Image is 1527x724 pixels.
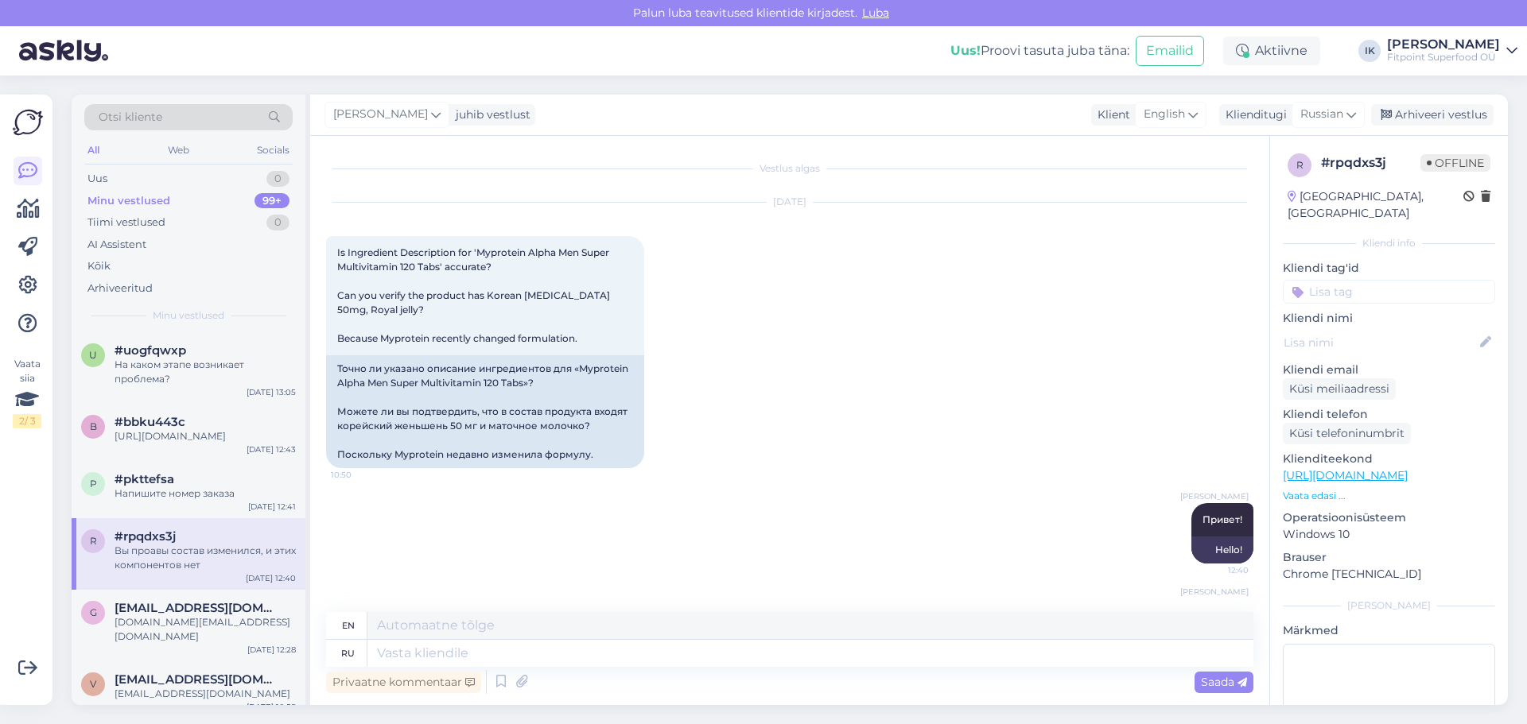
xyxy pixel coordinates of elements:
[153,308,224,323] span: Minu vestlused
[1283,378,1396,400] div: Küsi meiliaadressi
[1420,154,1490,172] span: Offline
[115,415,185,429] span: #bbku443c
[1180,586,1249,598] span: [PERSON_NAME]
[1284,334,1477,351] input: Lisa nimi
[337,246,612,344] span: Is Ingredient Description for 'Myprotein Alpha Men Super Multivitamin 120 Tabs' accurate? Can you...
[950,43,981,58] b: Uus!
[254,193,289,209] div: 99+
[13,414,41,428] div: 2 / 3
[1283,280,1495,304] input: Lisa tag
[99,109,162,126] span: Otsi kliente
[87,258,111,274] div: Kõik
[326,161,1253,176] div: Vestlus algas
[87,171,107,187] div: Uus
[1144,106,1185,123] span: English
[1387,38,1517,64] a: [PERSON_NAME]Fitpoint Superfood OÜ
[1283,406,1495,423] p: Kliendi telefon
[90,420,97,432] span: b
[247,386,296,398] div: [DATE] 13:05
[1296,159,1304,171] span: r
[1283,260,1495,277] p: Kliendi tag'id
[1201,675,1247,689] span: Saada
[87,281,153,296] div: Arhiveeritud
[1283,468,1408,482] a: [URL][DOMAIN_NAME]
[326,672,481,693] div: Privaatne kommentaar
[165,140,192,161] div: Web
[1358,40,1381,62] div: IK
[13,107,43,137] img: Askly Logo
[247,701,296,713] div: [DATE] 10:58
[326,195,1253,209] div: [DATE]
[1288,188,1463,222] div: [GEOGRAPHIC_DATA], [GEOGRAPHIC_DATA]
[248,501,296,513] div: [DATE] 12:41
[115,529,176,544] span: #rpqdxs3j
[1321,153,1420,172] div: # rpqdxs3j
[1219,106,1287,123] div: Klienditugi
[115,343,186,358] span: #uogfqwxp
[1283,310,1495,327] p: Kliendi nimi
[1283,489,1495,503] p: Vaata edasi ...
[1283,451,1495,467] p: Klienditeekond
[333,106,428,123] span: [PERSON_NAME]
[89,349,97,361] span: u
[266,171,289,187] div: 0
[331,469,390,481] span: 10:50
[1203,513,1242,525] span: Привет!
[90,678,96,690] span: v
[115,687,296,701] div: [EMAIL_ADDRESS][DOMAIN_NAME]
[254,140,293,161] div: Socials
[1283,549,1495,566] p: Brauser
[1136,36,1204,66] button: Emailid
[1387,38,1500,51] div: [PERSON_NAME]
[90,606,97,618] span: g
[115,601,280,615] span: germangagolkin64@gmail.com
[247,644,296,656] div: [DATE] 12:28
[341,640,355,667] div: ru
[1283,622,1495,639] p: Märkmed
[87,237,146,253] div: AI Assistent
[84,140,103,161] div: All
[115,615,296,644] div: [DOMAIN_NAME][EMAIL_ADDRESS][DOMAIN_NAME]
[1387,51,1500,64] div: Fitpoint Superfood OÜ
[449,106,530,123] div: juhib vestlust
[115,486,296,501] div: Напишите номер заказа
[1283,509,1495,526] p: Operatsioonisüsteem
[266,215,289,230] div: 0
[326,355,644,468] div: Точно ли указано описание ингредиентов для «Myprotein Alpha Men Super Multivitamin 120 Tabs»? Мож...
[1189,564,1249,576] span: 12:40
[115,472,174,486] span: #pkttefsa
[857,6,894,20] span: Luba
[1371,104,1494,126] div: Arhiveeri vestlus
[1283,236,1495,250] div: Kliendi info
[1283,362,1495,378] p: Kliendi email
[115,672,280,687] span: viktoriachrnko@gmail.com
[115,544,296,572] div: Вы проавы состав изменился, и этих компонентов нет
[90,478,97,490] span: p
[115,358,296,386] div: На каком этапе возникает проблема?
[247,443,296,455] div: [DATE] 12:43
[1091,106,1130,123] div: Klient
[87,215,165,230] div: Tiimi vestlused
[246,572,296,584] div: [DATE] 12:40
[115,429,296,443] div: [URL][DOMAIN_NAME]
[13,357,41,428] div: Vaata siia
[342,612,355,639] div: en
[87,193,170,209] div: Minu vestlused
[1283,423,1411,444] div: Küsi telefoninumbrit
[950,41,1129,60] div: Proovi tasuta juba täna:
[1180,490,1249,502] span: [PERSON_NAME]
[1191,536,1253,563] div: Hello!
[1283,526,1495,543] p: Windows 10
[1300,106,1343,123] span: Russian
[90,535,97,547] span: r
[1223,37,1320,65] div: Aktiivne
[1283,566,1495,583] p: Chrome [TECHNICAL_ID]
[1283,598,1495,613] div: [PERSON_NAME]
